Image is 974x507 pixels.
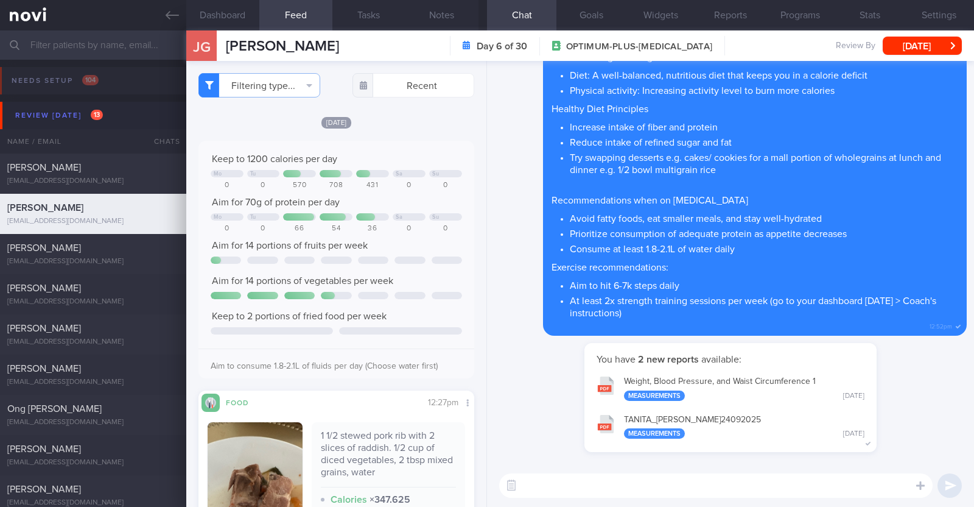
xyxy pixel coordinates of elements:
div: 0 [247,224,280,233]
div: TANITA_ [PERSON_NAME] 24092025 [624,415,864,439]
div: 570 [283,181,316,190]
span: [DATE] [321,117,352,129]
p: You have available: [597,353,864,366]
span: [PERSON_NAME] [7,484,81,494]
span: Aim to consume 1.8-2.1L of fluids per day (Choose water first) [211,362,438,370]
div: 0 [211,181,243,190]
div: [EMAIL_ADDRESS][DOMAIN_NAME] [7,257,179,266]
strong: × 347.625 [370,495,410,505]
span: [PERSON_NAME] [7,203,83,213]
div: 0 [247,181,280,190]
span: [PERSON_NAME] [7,444,81,454]
div: [DATE] [843,430,864,439]
div: Tu [250,171,256,177]
strong: Day 6 of 30 [477,40,527,52]
span: Keep to 1200 calories per day [212,154,337,164]
li: Prioritize consumption of adequate protein as appetite decreases [570,225,958,240]
li: Diet: A well-balanced, nutritious diet that keeps you in a calorie deficit [570,66,958,82]
li: At least 2x strength training sessions per week (go to your dashboard [DATE] > Coach's instructions) [570,292,958,319]
div: 66 [283,224,316,233]
div: [EMAIL_ADDRESS][DOMAIN_NAME] [7,217,179,226]
div: [EMAIL_ADDRESS][DOMAIN_NAME] [7,458,179,467]
div: 54 [320,224,352,233]
div: Review [DATE] [12,107,106,124]
div: Needs setup [9,73,102,89]
li: Aim to hit 6-7k steps daily [570,277,958,292]
span: 104 [82,75,99,85]
div: [EMAIL_ADDRESS][DOMAIN_NAME] [7,297,179,307]
div: 1 1/2 stewed pork rib with 2 slices of raddish. 1/2 cup of diced vegetables, 2 tbsp mixed grains,... [321,430,456,487]
span: Aim for 70g of protein per day [212,197,340,207]
li: Try swapping desserts e.g. cakes/ cookies for a mall portion of wholegrains at lunch and dinner e... [570,149,958,176]
div: 0 [211,224,243,233]
span: 13 [91,110,103,120]
span: Exercise recommendations: [552,263,668,272]
div: 0 [429,224,462,233]
span: [PERSON_NAME] [7,364,81,374]
li: Physical activity: Increasing activity level to burn more calories [570,82,958,97]
div: Su [432,214,439,221]
button: Filtering type... [198,73,320,97]
div: 0 [429,181,462,190]
div: Measurements [624,391,685,401]
div: Weight, Blood Pressure, and Waist Circumference 1 [624,377,864,401]
div: Sa [396,214,402,221]
div: 0 [393,181,426,190]
button: [DATE] [883,37,962,55]
div: 0 [393,224,426,233]
span: [PERSON_NAME] [7,163,81,172]
div: Food [220,397,268,407]
div: Mo [214,171,222,177]
div: Tu [250,214,256,221]
span: [PERSON_NAME] [7,243,81,253]
li: Increase intake of fiber and protein [570,118,958,133]
span: Healthy Diet Principles [552,104,648,114]
div: [EMAIL_ADDRESS][DOMAIN_NAME] [7,378,179,387]
button: Weight, Blood Pressure, and Waist Circumference 1 Measurements [DATE] [590,369,871,407]
div: [EMAIL_ADDRESS][DOMAIN_NAME] [7,177,179,186]
div: 708 [320,181,352,190]
span: [PERSON_NAME] [226,39,339,54]
div: [EMAIL_ADDRESS][DOMAIN_NAME] [7,418,179,427]
span: OPTIMUM-PLUS-[MEDICAL_DATA] [566,41,712,53]
span: Aim for 14 portions of fruits per week [212,241,368,250]
span: Recommendations when on [MEDICAL_DATA] [552,196,748,205]
div: 36 [356,224,389,233]
strong: 2 new reports [636,355,701,364]
div: Su [432,171,439,177]
li: Avoid fatty foods, eat smaller meals, and stay well-hydrated [570,210,958,225]
span: Aim for 14 portions of vegetables per week [212,276,393,286]
div: Measurements [624,428,685,439]
span: Keep to 2 portions of fried food per week [212,311,387,321]
span: Review By [836,41,875,52]
strong: Calories [331,495,367,505]
li: Reduce intake of refined sugar and fat [570,133,958,149]
li: Consume at least 1.8-2.1L of water daily [570,240,958,255]
span: Ong [PERSON_NAME] [7,404,102,414]
button: TANITA_[PERSON_NAME]24092025 Measurements [DATE] [590,407,871,445]
div: Mo [214,214,222,221]
div: Sa [396,171,402,177]
div: 431 [356,181,389,190]
span: [PERSON_NAME] [7,324,81,333]
div: [DATE] [843,392,864,401]
span: [PERSON_NAME] [7,283,81,293]
div: Chats [138,129,186,154]
div: [EMAIL_ADDRESS][DOMAIN_NAME] [7,338,179,347]
span: 12:52pm [930,319,952,331]
span: 12:27pm [428,399,458,407]
div: JG [178,23,224,70]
